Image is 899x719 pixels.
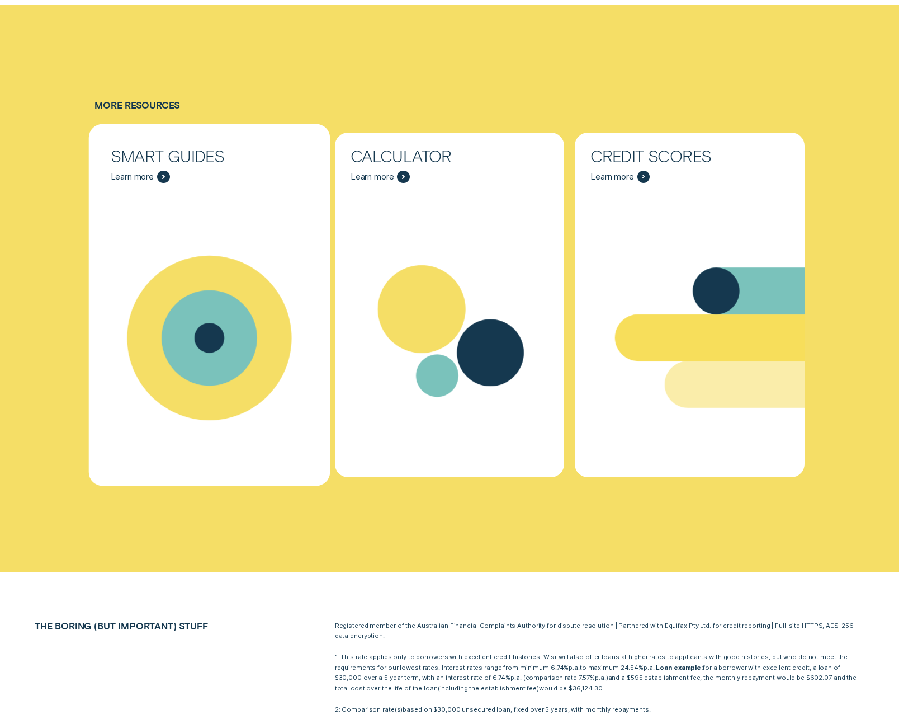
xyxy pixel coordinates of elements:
a: Credit Scores - Learn more [575,133,805,477]
span: Per Annum [569,664,580,671]
strong: Loan example: [656,664,703,671]
div: Credit Scores [590,148,788,164]
p: 1: This rate applies only to borrowers with excellent credit histories. Wisr will also offer loan... [335,652,864,694]
span: ( [438,684,440,692]
a: Calculator - Learn more [335,133,565,477]
span: Per Annum [510,674,522,682]
h2: The boring (but important) stuff [30,621,269,632]
div: Calculator [351,148,548,164]
span: Per Annum [644,664,655,671]
div: Smart Guides [111,148,309,164]
h4: More Resources [94,100,804,111]
span: ( [523,674,526,682]
span: ) [606,674,608,682]
p: 2: Comparison rate s based on $30,000 unsecured loan, fixed over 5 years, with monthly repayments. [335,704,864,715]
span: p.a. [595,674,606,682]
p: Registered member of the Australian Financial Complaints Authority for dispute resolution | Partn... [335,621,864,642]
span: ) [400,706,403,713]
span: p.a. [569,664,580,671]
span: Per Annum [595,674,606,682]
a: Smart Guides - Learn more [94,133,324,477]
span: Learn more [351,172,394,182]
span: ) [537,684,539,692]
span: Learn more [111,172,154,182]
span: p.a. [644,664,655,671]
span: ( [395,706,397,713]
span: Learn more [590,172,634,182]
span: p.a. [510,674,522,682]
